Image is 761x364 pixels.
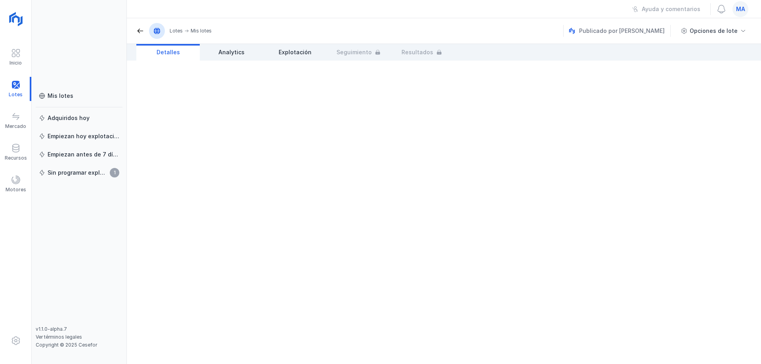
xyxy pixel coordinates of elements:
[6,9,26,29] img: logoRight.svg
[569,28,575,34] img: nemus.svg
[200,44,263,61] a: Analytics
[263,44,327,61] a: Explotación
[170,28,183,34] div: Lotes
[690,27,738,35] div: Opciones de lote
[627,2,706,16] button: Ayuda y comentarios
[6,187,26,193] div: Motores
[36,147,122,162] a: Empiezan antes de 7 días
[569,25,672,37] div: Publicado por [PERSON_NAME]
[136,44,200,61] a: Detalles
[36,111,122,125] a: Adquiridos hoy
[36,342,122,348] div: Copyright © 2025 Cesefor
[5,155,27,161] div: Recursos
[36,166,122,180] a: Sin programar explotación1
[218,48,245,56] span: Analytics
[402,48,433,56] span: Resultados
[36,129,122,143] a: Empiezan hoy explotación
[48,132,119,140] div: Empiezan hoy explotación
[36,89,122,103] a: Mis lotes
[157,48,180,56] span: Detalles
[5,123,26,130] div: Mercado
[736,5,745,13] span: ma
[191,28,212,34] div: Mis lotes
[390,44,453,61] a: Resultados
[48,151,119,158] div: Empiezan antes de 7 días
[48,114,90,122] div: Adquiridos hoy
[642,5,700,13] div: Ayuda y comentarios
[10,60,22,66] div: Inicio
[36,326,122,332] div: v1.1.0-alpha.7
[337,48,372,56] span: Seguimiento
[48,92,73,100] div: Mis lotes
[110,168,119,177] span: 1
[327,44,390,61] a: Seguimiento
[36,334,82,340] a: Ver términos legales
[48,169,107,177] div: Sin programar explotación
[279,48,312,56] span: Explotación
